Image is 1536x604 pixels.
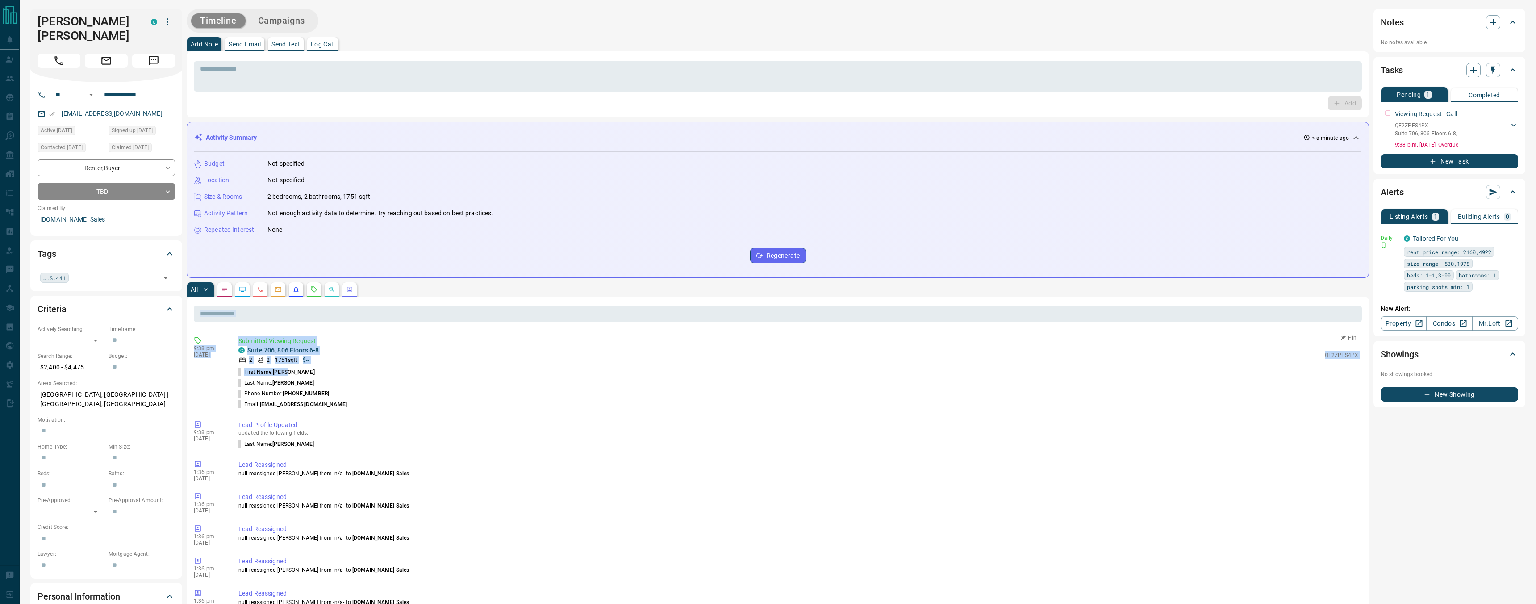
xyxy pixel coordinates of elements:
[38,379,175,387] p: Areas Searched:
[1404,235,1410,242] div: condos.ca
[194,566,225,572] p: 1:36 pm
[1407,271,1451,280] span: beds: 1-1,3-99
[750,248,806,263] button: Regenerate
[109,143,175,155] div: Wed Oct 02 2024
[194,130,1361,146] div: Activity Summary< a minute ago
[267,209,493,218] p: Not enough activity data to determine. Try reaching out based on best practices.
[38,496,104,504] p: Pre-Approved:
[49,111,55,117] svg: Email Verified
[352,567,409,573] span: [DOMAIN_NAME] Sales
[267,225,283,235] p: None
[1472,316,1518,331] a: Mr.Loft
[238,566,1358,574] p: null reassigned [PERSON_NAME] from -n/a- to
[204,209,248,218] p: Activity Pattern
[1469,92,1500,98] p: Completed
[283,390,329,397] span: [PHONE_NUMBER]
[1434,214,1437,220] p: 1
[310,286,317,293] svg: Requests
[41,126,72,135] span: Active [DATE]
[275,286,282,293] svg: Emails
[1381,387,1518,402] button: New Showing
[132,54,175,68] span: Message
[1395,120,1518,139] div: QF2ZPES4PXSuite 706, 806 Floors 6-8,
[194,469,225,475] p: 1:36 pm
[109,443,175,451] p: Min Size:
[206,133,257,143] p: Activity Summary
[352,503,409,509] span: [DOMAIN_NAME] Sales
[1336,334,1362,342] button: Pin
[1426,316,1472,331] a: Condos
[38,159,175,176] div: Renter , Buyer
[352,470,409,477] span: [DOMAIN_NAME] Sales
[38,470,104,478] p: Beds:
[272,441,314,447] span: [PERSON_NAME]
[38,143,104,155] div: Fri Nov 12 2021
[1381,316,1427,331] a: Property
[62,110,163,117] a: [EMAIL_ADDRESS][DOMAIN_NAME]
[38,416,175,424] p: Motivation:
[1407,259,1469,268] span: size range: 530,1978
[238,368,315,376] p: First Name:
[1395,109,1457,119] p: Viewing Request - Call
[109,325,175,333] p: Timeframe:
[194,508,225,514] p: [DATE]
[1381,234,1398,242] p: Daily
[194,598,225,604] p: 1:36 pm
[1381,38,1518,46] p: No notes available
[112,143,149,152] span: Claimed [DATE]
[1413,235,1458,242] a: Tailored For You
[1381,12,1518,33] div: Notes
[238,400,347,408] p: Email:
[194,475,225,482] p: [DATE]
[38,302,67,316] h2: Criteria
[38,550,104,558] p: Lawyer:
[109,496,175,504] p: Pre-Approval Amount:
[151,19,157,25] div: condos.ca
[191,41,218,47] p: Add Note
[229,41,261,47] p: Send Email
[238,347,245,353] div: condos.ca
[1407,247,1491,256] span: rent price range: 2160,4922
[1381,63,1403,77] h2: Tasks
[272,380,314,386] span: [PERSON_NAME]
[1381,347,1419,361] h2: Showings
[204,159,225,168] p: Budget
[1381,370,1518,378] p: No showings booked
[194,533,225,540] p: 1:36 pm
[238,502,1358,510] p: null reassigned [PERSON_NAME] from -n/a- to
[38,523,175,531] p: Credit Score:
[1426,92,1430,98] p: 1
[85,54,128,68] span: Email
[1381,185,1404,199] h2: Alerts
[1381,242,1387,248] svg: Push Notification Only
[1381,15,1404,29] h2: Notes
[204,225,254,235] p: Repeated Interest
[1390,214,1428,220] p: Listing Alerts
[194,572,225,578] p: [DATE]
[311,41,334,47] p: Log Call
[38,204,175,212] p: Claimed By:
[38,243,175,264] div: Tags
[271,41,300,47] p: Send Text
[109,352,175,360] p: Budget:
[109,550,175,558] p: Mortgage Agent:
[38,443,104,451] p: Home Type:
[109,126,175,138] div: Thu Nov 11 2021
[221,286,228,293] svg: Notes
[352,535,409,541] span: [DOMAIN_NAME] Sales
[194,436,225,442] p: [DATE]
[257,286,264,293] svg: Calls
[1381,154,1518,168] button: New Task
[238,430,1358,436] p: updated the following fields:
[249,356,252,364] p: 2
[194,501,225,508] p: 1:36 pm
[1312,134,1349,142] p: < a minute ago
[38,247,56,261] h2: Tags
[1381,344,1518,365] div: Showings
[238,557,1358,566] p: Lead Reassigned
[267,159,305,168] p: Not specified
[1381,304,1518,314] p: New Alert:
[273,369,314,375] span: [PERSON_NAME]
[109,470,175,478] p: Baths:
[43,273,66,282] span: J.S.441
